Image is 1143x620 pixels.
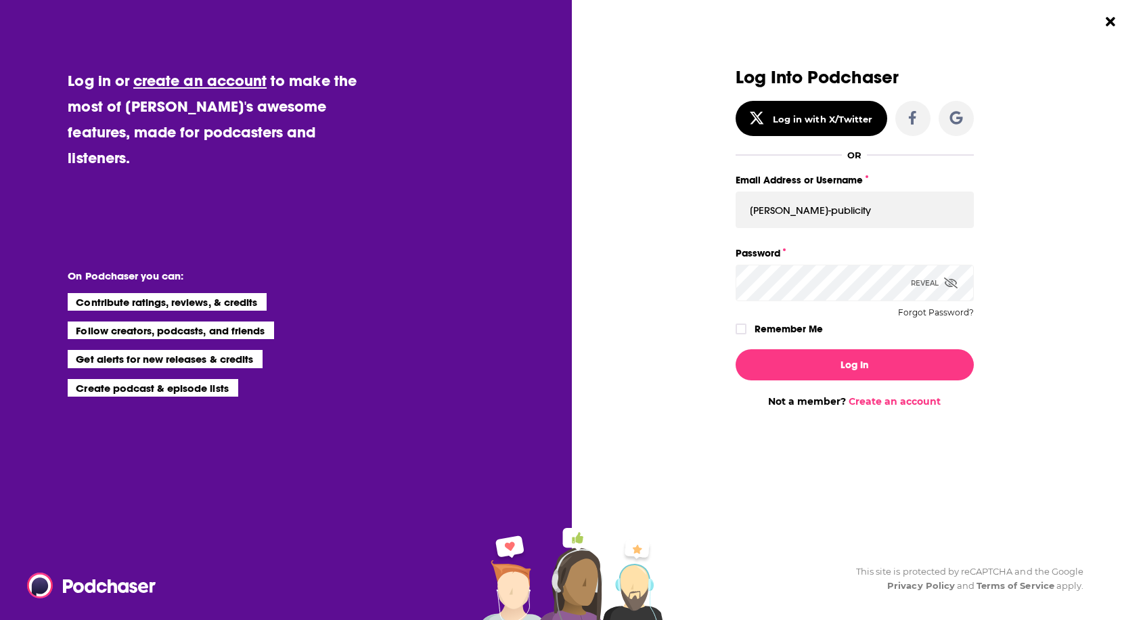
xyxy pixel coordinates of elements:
[849,395,941,407] a: Create an account
[847,150,861,160] div: OR
[773,114,872,125] div: Log in with X/Twitter
[68,379,238,397] li: Create podcast & episode lists
[736,68,974,87] h3: Log Into Podchaser
[736,101,887,136] button: Log in with X/Twitter
[1098,9,1123,35] button: Close Button
[27,573,146,598] a: Podchaser - Follow, Share and Rate Podcasts
[736,395,974,407] div: Not a member?
[898,308,974,317] button: Forgot Password?
[68,350,262,368] li: Get alerts for new releases & credits
[755,320,823,338] label: Remember Me
[736,171,974,189] label: Email Address or Username
[27,573,157,598] img: Podchaser - Follow, Share and Rate Podcasts
[68,269,338,282] li: On Podchaser you can:
[887,580,955,591] a: Privacy Policy
[977,580,1054,591] a: Terms of Service
[68,322,274,339] li: Follow creators, podcasts, and friends
[736,192,974,228] input: Email Address or Username
[911,265,958,301] div: Reveal
[736,244,974,262] label: Password
[736,349,974,380] button: Log In
[133,71,267,90] a: create an account
[845,564,1083,593] div: This site is protected by reCAPTCHA and the Google and apply.
[68,293,267,311] li: Contribute ratings, reviews, & credits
